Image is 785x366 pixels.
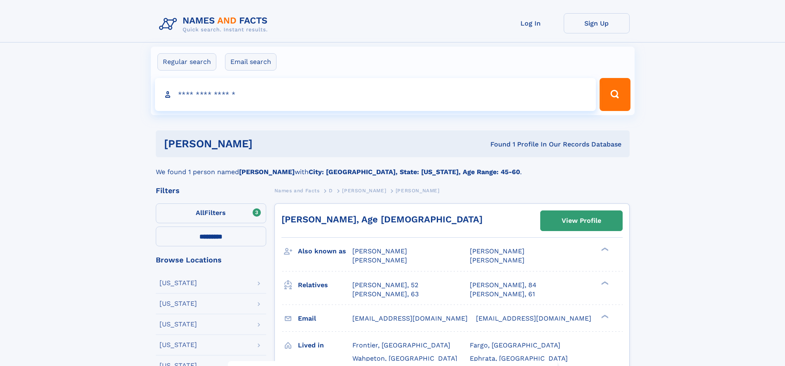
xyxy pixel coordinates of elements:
[239,168,295,176] b: [PERSON_NAME]
[342,188,386,194] span: [PERSON_NAME]
[352,256,407,264] span: [PERSON_NAME]
[352,290,419,299] a: [PERSON_NAME], 63
[470,290,535,299] a: [PERSON_NAME], 61
[164,139,372,149] h1: [PERSON_NAME]
[599,280,609,286] div: ❯
[600,78,630,111] button: Search Button
[159,342,197,348] div: [US_STATE]
[352,247,407,255] span: [PERSON_NAME]
[196,209,204,217] span: All
[298,338,352,352] h3: Lived in
[298,244,352,258] h3: Also known as
[298,312,352,326] h3: Email
[564,13,630,33] a: Sign Up
[470,281,537,290] a: [PERSON_NAME], 84
[470,256,525,264] span: [PERSON_NAME]
[156,13,274,35] img: Logo Names and Facts
[352,341,450,349] span: Frontier, [GEOGRAPHIC_DATA]
[156,203,266,223] label: Filters
[225,53,277,71] label: Email search
[329,188,333,194] span: D
[470,341,560,349] span: Fargo, [GEOGRAPHIC_DATA]
[476,314,591,322] span: [EMAIL_ADDRESS][DOMAIN_NAME]
[342,185,386,196] a: [PERSON_NAME]
[156,157,630,177] div: We found 1 person named with .
[159,280,197,286] div: [US_STATE]
[562,211,601,230] div: View Profile
[396,188,440,194] span: [PERSON_NAME]
[541,211,622,231] a: View Profile
[281,214,483,224] a: [PERSON_NAME], Age [DEMOGRAPHIC_DATA]
[155,78,596,111] input: search input
[157,53,216,71] label: Regular search
[371,140,621,149] div: Found 1 Profile In Our Records Database
[329,185,333,196] a: D
[274,185,320,196] a: Names and Facts
[159,300,197,307] div: [US_STATE]
[352,281,418,290] a: [PERSON_NAME], 52
[298,278,352,292] h3: Relatives
[156,187,266,194] div: Filters
[156,256,266,264] div: Browse Locations
[599,314,609,319] div: ❯
[352,314,468,322] span: [EMAIL_ADDRESS][DOMAIN_NAME]
[470,354,568,362] span: Ephrata, [GEOGRAPHIC_DATA]
[470,247,525,255] span: [PERSON_NAME]
[599,247,609,252] div: ❯
[159,321,197,328] div: [US_STATE]
[352,354,457,362] span: Wahpeton, [GEOGRAPHIC_DATA]
[309,168,520,176] b: City: [GEOGRAPHIC_DATA], State: [US_STATE], Age Range: 45-60
[498,13,564,33] a: Log In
